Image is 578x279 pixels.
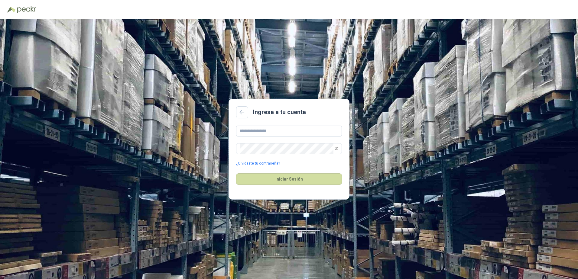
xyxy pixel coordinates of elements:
h2: Ingresa a tu cuenta [253,107,306,117]
img: Logo [7,7,16,13]
button: Iniciar Sesión [236,173,342,185]
a: ¿Olvidaste tu contraseña? [236,161,280,166]
img: Peakr [17,6,36,13]
span: eye-invisible [335,147,338,150]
